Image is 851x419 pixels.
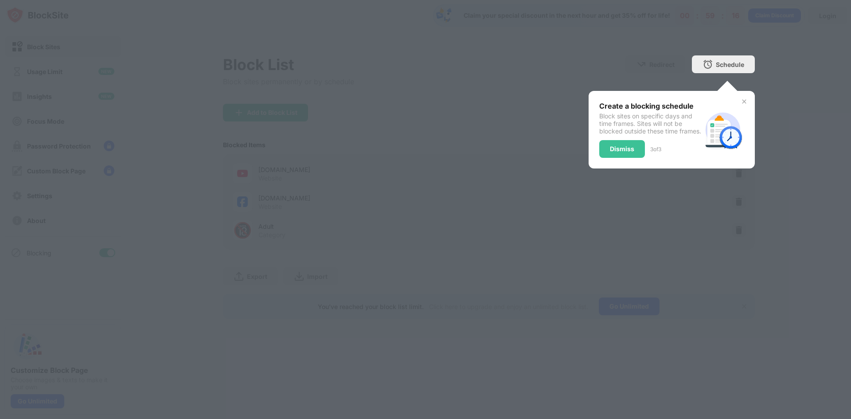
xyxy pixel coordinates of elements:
div: Dismiss [610,145,634,153]
div: Block sites on specific days and time frames. Sites will not be blocked outside these time frames. [599,112,702,135]
div: Schedule [716,61,744,68]
img: x-button.svg [741,98,748,105]
div: Create a blocking schedule [599,102,702,110]
img: schedule.svg [702,109,744,151]
div: 3 of 3 [650,146,661,153]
